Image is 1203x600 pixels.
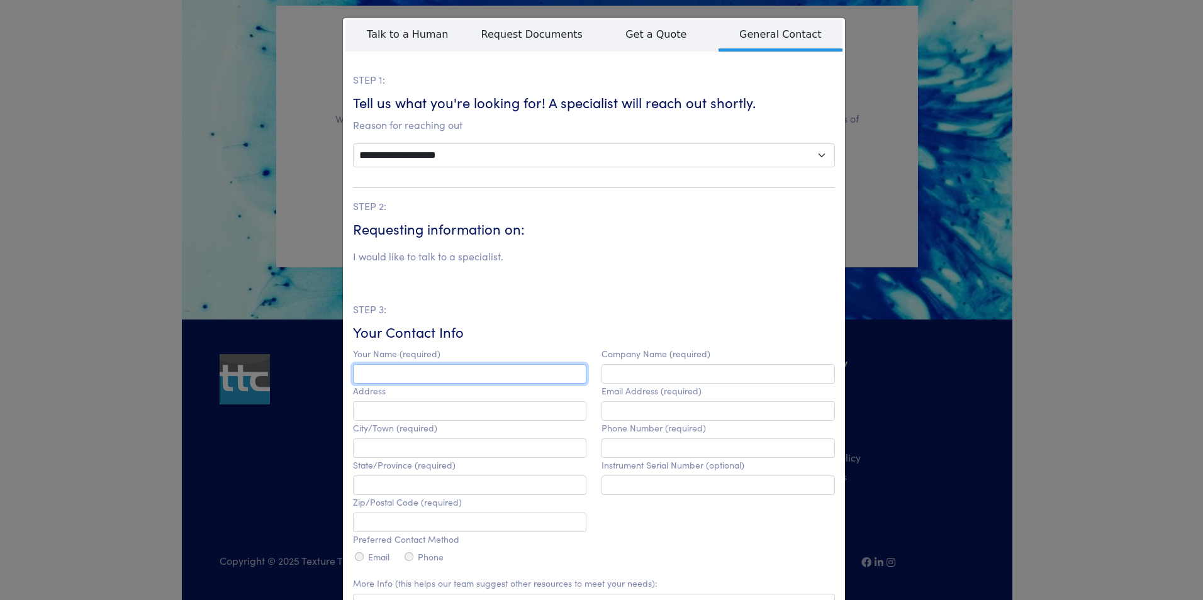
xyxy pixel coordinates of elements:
[345,19,470,48] span: Talk to a Human
[601,348,710,359] label: Company Name (required)
[353,301,835,318] p: STEP 3:
[353,323,835,342] h6: Your Contact Info
[418,552,444,562] label: Phone
[353,72,835,88] p: STEP 1:
[601,460,744,470] label: Instrument Serial Number (optional)
[719,19,843,52] span: General Contact
[353,93,835,113] h6: Tell us what you're looking for! A specialist will reach out shortly.
[368,552,389,562] label: Email
[353,423,437,433] label: City/Town (required)
[470,19,595,48] span: Request Documents
[601,423,706,433] label: Phone Number (required)
[353,386,386,396] label: Address
[353,198,835,214] p: STEP 2:
[353,117,835,133] p: Reason for reaching out
[353,219,835,239] h6: Requesting information on:
[353,497,462,508] label: Zip/Postal Code (required)
[353,248,503,265] li: I would like to talk to a specialist.
[353,534,459,545] label: Preferred Contact Method
[353,348,440,359] label: Your Name (required)
[353,460,456,470] label: State/Province (required)
[353,578,657,589] label: More Info (this helps our team suggest other resources to meet your needs):
[601,386,702,396] label: Email Address (required)
[594,19,719,48] span: Get a Quote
